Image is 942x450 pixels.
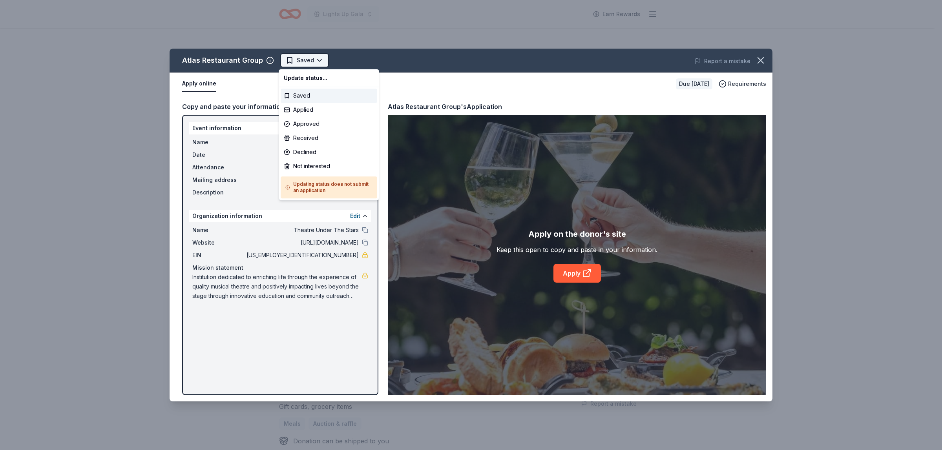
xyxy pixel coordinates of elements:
[281,159,377,173] div: Not interested
[281,103,377,117] div: Applied
[285,181,372,194] h5: Updating status does not submit an application
[281,145,377,159] div: Declined
[323,9,363,19] span: Lights Up Gala
[281,117,377,131] div: Approved
[281,131,377,145] div: Received
[281,89,377,103] div: Saved
[281,71,377,85] div: Update status...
